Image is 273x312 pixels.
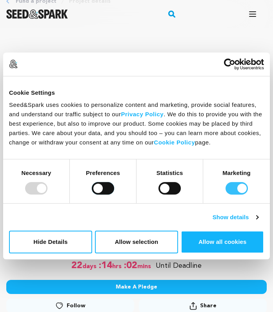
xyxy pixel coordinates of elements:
span: :14 [98,260,112,272]
strong: Marketing [222,170,251,176]
a: Show details [213,213,258,222]
span: days [82,260,98,272]
button: Hide Details [9,231,92,253]
div: Cookie Settings [9,88,264,97]
strong: Preferences [86,170,120,176]
div: Seed&Spark uses cookies to personalize content and marketing, provide social features, and unders... [9,100,264,147]
button: Make A Pledge [6,280,267,294]
span: mins [137,260,153,272]
a: Privacy Policy [121,111,164,117]
a: Usercentrics Cookiebot - opens in a new window [195,58,264,70]
span: :02 [123,260,137,272]
span: Share [200,302,217,310]
span: 22 [71,260,82,272]
img: Seed&Spark Logo Dark Mode [6,9,68,19]
img: logo [9,60,18,68]
p: Until Deadline [156,260,202,271]
span: Follow [67,302,86,310]
a: Seed&Spark Homepage [6,9,68,19]
button: Allow all cookies [181,231,264,253]
strong: Necessary [22,170,51,176]
button: Allow selection [95,231,178,253]
a: Cookie Policy [154,139,195,146]
span: hrs [112,260,123,272]
strong: Statistics [157,170,183,176]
